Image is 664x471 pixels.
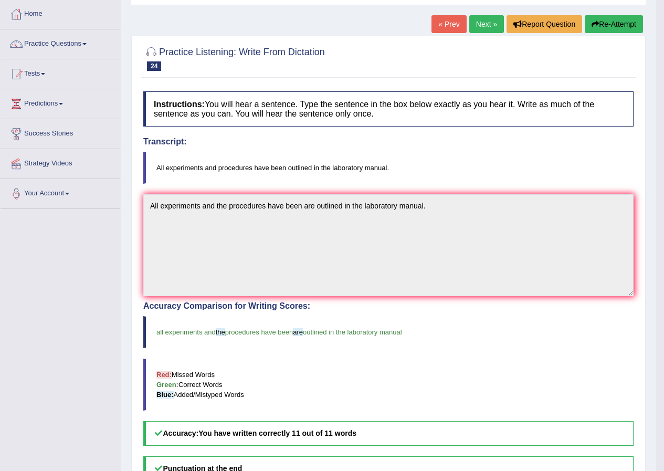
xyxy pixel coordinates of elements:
a: Predictions [1,89,120,116]
a: Tests [1,59,120,86]
b: Green: [156,381,178,389]
span: the [216,328,225,336]
b: Red: [156,371,172,379]
h4: You will hear a sentence. Type the sentence in the box below exactly as you hear it. Write as muc... [143,91,634,127]
b: Instructions: [154,100,205,109]
b: Blue: [156,391,174,399]
button: Re-Attempt [585,15,643,33]
b: You have written correctly 11 out of 11 words [198,429,356,437]
a: Next » [469,15,504,33]
a: Your Account [1,179,120,205]
span: all experiments and [156,328,216,336]
button: Report Question [507,15,582,33]
a: Success Stories [1,119,120,145]
h2: Practice Listening: Write From Dictation [143,45,325,71]
span: procedures have been [225,328,293,336]
a: « Prev [431,15,466,33]
blockquote: Missed Words Correct Words Added/Mistyped Words [143,359,634,411]
span: are [293,328,303,336]
span: outlined in the laboratory manual [303,328,402,336]
h4: Transcript: [143,137,634,146]
h4: Accuracy Comparison for Writing Scores: [143,301,634,311]
span: 24 [147,61,161,71]
h5: Accuracy: [143,421,634,446]
blockquote: All experiments and procedures have been outlined in the laboratory manual. [143,152,634,184]
a: Strategy Videos [1,149,120,175]
a: Practice Questions [1,29,120,56]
